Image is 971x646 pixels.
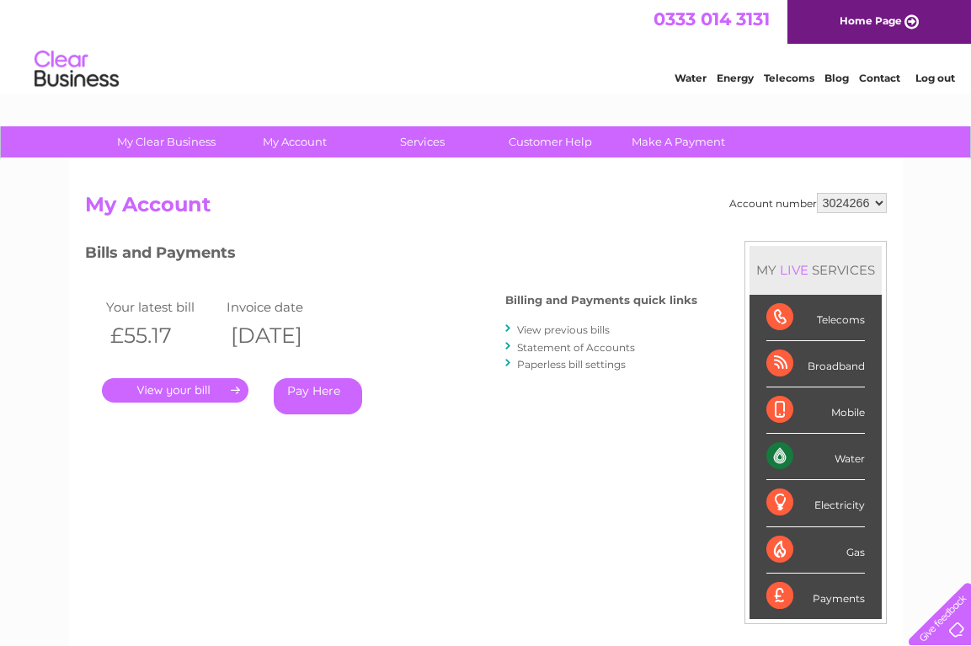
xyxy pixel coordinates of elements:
[776,262,812,278] div: LIVE
[824,72,849,84] a: Blog
[34,44,120,95] img: logo.png
[766,480,865,526] div: Electricity
[915,72,955,84] a: Log out
[274,378,362,414] a: Pay Here
[505,294,697,307] h4: Billing and Payments quick links
[717,72,754,84] a: Energy
[353,126,492,157] a: Services
[517,341,635,354] a: Statement of Accounts
[859,72,900,84] a: Contact
[481,126,620,157] a: Customer Help
[88,9,884,82] div: Clear Business is a trading name of Verastar Limited (registered in [GEOGRAPHIC_DATA] No. 3667643...
[764,72,814,84] a: Telecoms
[766,434,865,480] div: Water
[766,387,865,434] div: Mobile
[766,295,865,341] div: Telecoms
[609,126,748,157] a: Make A Payment
[85,241,697,270] h3: Bills and Payments
[102,318,223,353] th: £55.17
[675,72,707,84] a: Water
[102,296,223,318] td: Your latest bill
[766,341,865,387] div: Broadband
[222,318,344,353] th: [DATE]
[766,527,865,574] div: Gas
[97,126,236,157] a: My Clear Business
[517,358,626,371] a: Paperless bill settings
[85,193,887,225] h2: My Account
[517,323,610,336] a: View previous bills
[766,574,865,619] div: Payments
[225,126,364,157] a: My Account
[654,8,770,29] a: 0333 014 3131
[729,193,887,213] div: Account number
[222,296,344,318] td: Invoice date
[750,246,882,294] div: MY SERVICES
[102,378,248,403] a: .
